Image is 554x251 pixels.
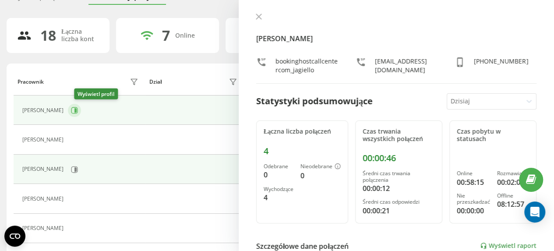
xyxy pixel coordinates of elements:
[497,193,529,199] div: Offline
[363,128,435,143] div: Czas trwania wszystkich połączeń
[264,163,293,170] div: Odebrane
[22,166,66,172] div: [PERSON_NAME]
[74,88,118,99] div: Wyświetl profil
[363,205,435,216] div: 00:00:21
[497,170,529,177] div: Rozmawia
[363,183,435,194] div: 00:00:12
[162,27,170,44] div: 7
[264,128,341,135] div: Łączna liczba połączeń
[61,28,99,43] div: Łączna liczba kont
[375,57,438,74] div: [EMAIL_ADDRESS][DOMAIN_NAME]
[524,202,545,223] div: Open Intercom Messenger
[22,107,66,113] div: [PERSON_NAME]
[363,170,435,183] div: Średni czas trwania połączenia
[300,170,341,181] div: 0
[40,27,56,44] div: 18
[457,193,490,205] div: Nie przeszkadzać
[175,32,195,39] div: Online
[264,192,293,203] div: 4
[300,163,341,170] div: Nieodebrane
[22,225,66,231] div: [PERSON_NAME]
[457,205,490,216] div: 00:00:00
[4,226,25,247] button: Open CMP widget
[457,177,490,187] div: 00:58:15
[256,95,373,108] div: Statystyki podsumowujące
[22,137,66,143] div: [PERSON_NAME]
[256,33,536,44] h4: [PERSON_NAME]
[480,242,536,250] a: Wyświetl raport
[264,186,293,192] div: Wychodzące
[457,128,529,143] div: Czas pobytu w statusach
[264,170,293,180] div: 0
[363,199,435,205] div: Średni czas odpowiedzi
[22,196,66,202] div: [PERSON_NAME]
[275,57,338,74] div: bookinghostcallcentercom_jagiello
[457,170,490,177] div: Online
[18,79,44,85] div: Pracownik
[497,177,529,187] div: 00:02:09
[264,146,341,156] div: 4
[474,57,528,74] div: [PHONE_NUMBER]
[497,199,529,209] div: 08:12:57
[363,153,435,163] div: 00:00:46
[149,79,162,85] div: Dział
